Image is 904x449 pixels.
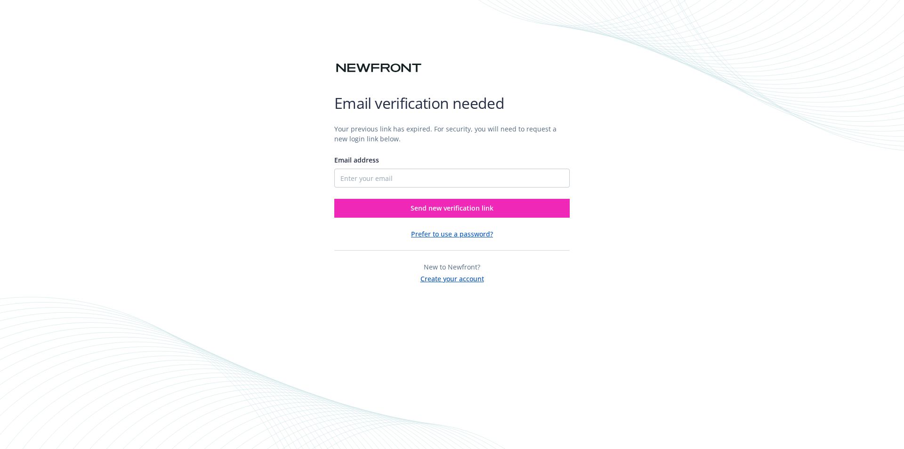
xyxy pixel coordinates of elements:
h1: Email verification needed [334,94,570,113]
button: Send new verification link [334,199,570,218]
span: Email address [334,155,379,164]
button: Prefer to use a password? [411,229,493,239]
img: Newfront logo [334,60,423,76]
input: Enter your email [334,169,570,188]
span: Send new verification link [411,204,493,212]
p: Your previous link has expired. For security, you will need to request a new login link below. [334,124,570,144]
button: Create your account [420,272,484,284]
span: New to Newfront? [424,262,480,271]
